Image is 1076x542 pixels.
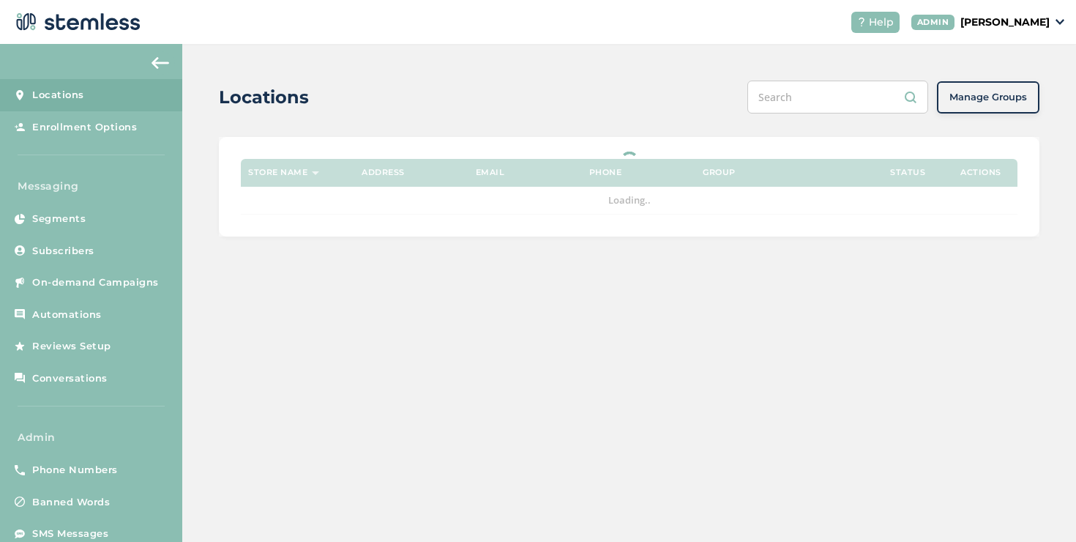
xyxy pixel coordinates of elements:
[32,275,159,290] span: On-demand Campaigns
[32,371,108,386] span: Conversations
[937,81,1039,114] button: Manage Groups
[32,308,102,322] span: Automations
[32,212,86,226] span: Segments
[32,495,110,510] span: Banned Words
[32,244,94,259] span: Subscribers
[747,81,928,114] input: Search
[949,90,1027,105] span: Manage Groups
[1003,472,1076,542] iframe: Chat Widget
[869,15,894,30] span: Help
[32,463,118,478] span: Phone Numbers
[960,15,1050,30] p: [PERSON_NAME]
[32,339,111,354] span: Reviews Setup
[12,7,141,37] img: logo-dark-0685b13c.svg
[152,57,169,69] img: icon-arrow-back-accent-c549486e.svg
[1056,19,1064,25] img: icon_down-arrow-small-66adaf34.svg
[911,15,955,30] div: ADMIN
[219,84,309,111] h2: Locations
[857,18,866,26] img: icon-help-white-03924b79.svg
[32,120,137,135] span: Enrollment Options
[32,527,108,541] span: SMS Messages
[32,88,84,103] span: Locations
